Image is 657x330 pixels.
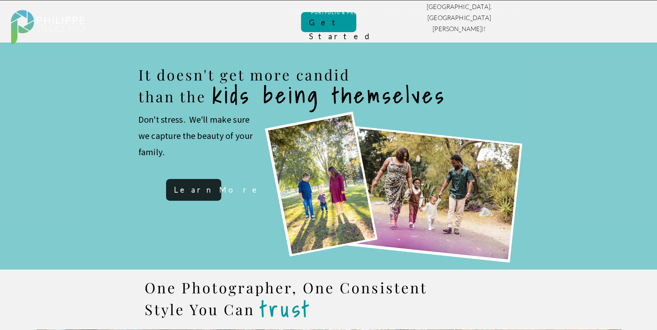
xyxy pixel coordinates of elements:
[213,78,446,112] b: kids being themselves
[279,10,309,16] a: HOME
[174,183,335,195] a: Learn More
[442,9,472,16] a: ABOUT US
[138,112,261,161] p: Don't stress. We'll make sure we capture the beauty of your family.
[174,185,264,194] b: Learn More
[510,9,528,16] a: BLOG
[479,9,508,16] a: CONTACT
[138,64,359,115] h2: It doesn't get more candid than the
[378,9,436,16] a: FALL MINI SESSIONS
[309,16,403,27] a: Get Started
[309,9,372,16] a: PORTFOLIO & PRICING
[261,292,312,326] b: trust
[145,277,436,327] h2: One Photographer, One Consistent Style You Can
[309,18,375,41] b: Get Started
